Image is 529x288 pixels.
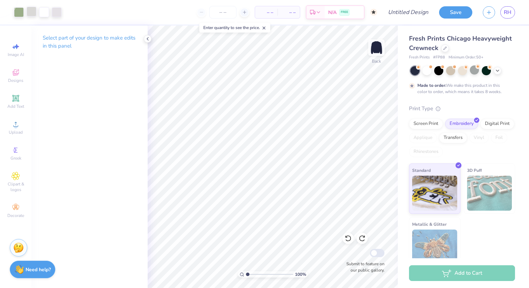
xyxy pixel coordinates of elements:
[7,104,24,109] span: Add Text
[409,55,430,61] span: Fresh Prints
[295,271,306,278] span: 100 %
[7,213,24,218] span: Decorate
[491,133,507,143] div: Foil
[469,133,489,143] div: Vinyl
[445,119,478,129] div: Embroidery
[43,34,136,50] p: Select part of your design to make edits in this panel
[341,10,348,15] span: FREE
[412,167,431,174] span: Standard
[372,58,381,64] div: Back
[343,261,385,273] label: Submit to feature on our public gallery.
[480,119,514,129] div: Digital Print
[3,181,28,192] span: Clipart & logos
[328,9,337,16] span: N/A
[8,78,23,83] span: Designs
[417,82,503,95] div: We make this product in this color to order, which means it takes 8 weeks.
[8,52,24,57] span: Image AI
[467,176,512,211] img: 3D Puff
[409,34,512,52] span: Fresh Prints Chicago Heavyweight Crewneck
[412,230,457,265] img: Metallic & Glitter
[10,155,21,161] span: Greek
[409,147,443,157] div: Rhinestones
[209,6,237,19] input: – –
[433,55,445,61] span: # FP88
[417,83,446,88] strong: Made to order:
[259,9,273,16] span: – –
[504,8,512,16] span: RH
[412,220,447,228] span: Metallic & Glitter
[439,133,467,143] div: Transfers
[412,176,457,211] img: Standard
[409,119,443,129] div: Screen Print
[409,133,437,143] div: Applique
[9,129,23,135] span: Upload
[199,23,270,33] div: Enter quantity to see the price.
[439,6,472,19] button: Save
[369,41,383,55] img: Back
[449,55,484,61] span: Minimum Order: 50 +
[382,5,434,19] input: Untitled Design
[467,167,482,174] span: 3D Puff
[282,9,296,16] span: – –
[500,6,515,19] a: RH
[26,266,51,273] strong: Need help?
[409,105,515,113] div: Print Type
